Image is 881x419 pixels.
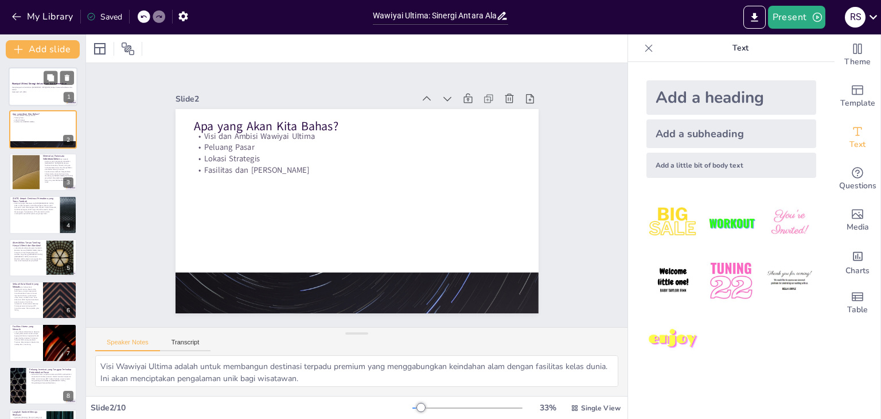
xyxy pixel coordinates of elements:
[704,254,758,308] img: 5.jpeg
[845,7,866,28] div: R S
[763,254,816,308] img: 6.jpeg
[13,410,43,417] p: Langkah Konkret Menuju Realisasi
[835,241,880,282] div: Add charts and graphs
[835,200,880,241] div: Add images, graphics, shapes or video
[6,40,80,59] button: Add slide
[768,6,825,29] button: Present
[91,402,412,413] div: Slide 2 / 10
[534,402,562,413] div: 33 %
[13,119,73,121] p: Lokasi Strategis
[186,75,425,110] div: Slide 2
[763,196,816,250] img: 3.jpeg
[29,368,73,374] p: Peluang Investasi yang Tanggap Terhadap Pertumbuhan Pasar
[646,313,700,366] img: 7.jpeg
[9,196,77,234] div: https://cdn.sendsteps.com/images/logo/sendsteps_logo_white.pnghttps://cdn.sendsteps.com/images/lo...
[646,196,700,250] img: 1.jpeg
[13,203,57,215] p: Data Kunjungan Wisatawan ke [DATE][GEOGRAPHIC_DATA]: 2022: 12,500 Domestik, 2,200 Mancanegara; 20...
[91,40,109,58] div: Layout
[646,119,816,148] div: Add a subheading
[196,148,523,193] p: Fasilitas dan [PERSON_NAME]
[839,180,876,192] span: Questions
[646,254,700,308] img: 4.jpeg
[9,67,77,106] div: https://cdn.sendsteps.com/images/logo/sendsteps_logo_white.pnghttps://cdn.sendsteps.com/images/lo...
[835,117,880,158] div: Add text boxes
[835,282,880,324] div: Add a table
[835,76,880,117] div: Add ready made slides
[658,34,823,62] p: Text
[160,339,211,351] button: Transcript
[9,281,77,319] div: https://cdn.sendsteps.com/images/logo/sendsteps_logo_white.pnghttps://cdn.sendsteps.com/images/lo...
[13,114,73,117] p: Visi dan Ambisi Wawiyai Ultima
[13,282,40,289] p: Sebuah Kota Mandiri yang Mewah
[581,404,621,413] span: Single View
[13,121,73,123] p: Fasilitas dan [PERSON_NAME]
[13,117,73,119] p: Peluang Pasar
[13,286,40,311] p: Zona Marina & Waterfront: Superyacht marina, beach clubs, butik luxury, restoran tepi pantai. Zon...
[95,339,160,351] button: Speaker Notes
[835,158,880,200] div: Get real-time input from your audience
[840,97,875,110] span: Template
[200,114,526,159] p: Visi dan Ambisi Wawiyai Ultima
[63,305,73,316] div: 6
[845,265,870,277] span: Charts
[13,241,43,247] p: Aksesibilitas Tanpa Tanding: Hanya 5 Menit dari Bandara!
[844,56,871,68] span: Theme
[845,6,866,29] button: R S
[43,158,73,183] p: Visi: Membangun destinasi terpadu premium yang menyatukan keajaiban [GEOGRAPHIC_DATA][DATE] denga...
[13,331,40,346] p: Luxury Resort & Residences: Operator merek global, desain modern-tropis. Superyacht Marina: Kapas...
[847,304,868,316] span: Table
[849,138,866,151] span: Text
[29,373,73,383] p: Kebutuhan Pasar: Lonjakan wisatawan HNWI membutuhkan akomodasi & fasilitas premium. Model Investa...
[743,6,766,29] button: Export to PowerPoint
[43,154,73,161] p: Merevolusi Pariwisata Indonesia Timur
[9,324,77,362] div: 7
[13,247,43,262] p: Lokasi Bandara: Berada tepat di sebelah Bandara Domine [PERSON_NAME]. Waktu Tempuh: ±5 menit berk...
[646,153,816,178] div: Add a little bit of body text
[12,87,74,91] p: Mengintegrasikan Keindahan [GEOGRAPHIC_DATA][DATE] dengan Kemewahan Berstandar Global.
[197,136,524,181] p: Lokasi Strategis
[13,325,40,331] p: Fasilitas Utama yang Menarik
[87,11,122,22] div: Saved
[13,197,57,203] p: [DATE] Ampat: Destinasi Primadona yang Terus Tumbuh
[9,239,77,277] div: https://cdn.sendsteps.com/images/logo/sendsteps_logo_white.pnghttps://cdn.sendsteps.com/images/lo...
[704,196,758,250] img: 2.jpeg
[12,82,67,85] strong: Wawiyai Ultima: Sinergi Antara Alam dan Kemewahan
[9,7,78,26] button: My Library
[63,348,73,359] div: 7
[63,135,73,145] div: 2
[198,125,525,170] p: Peluang Pasar
[373,7,496,24] input: Insert title
[9,367,77,405] div: 8
[9,153,77,191] div: https://cdn.sendsteps.com/images/logo/sendsteps_logo_white.pnghttps://cdn.sendsteps.com/images/lo...
[63,220,73,231] div: 4
[847,221,869,234] span: Media
[201,101,528,152] p: Apa yang Akan Kita Bahas?
[9,110,77,148] div: https://cdn.sendsteps.com/images/logo/sendsteps_logo_white.pnghttps://cdn.sendsteps.com/images/lo...
[63,177,73,188] div: 3
[64,92,74,103] div: 1
[63,263,73,273] div: 5
[13,112,73,115] p: Apa yang Akan Kita Bahas?
[12,91,74,93] p: Generated with [URL]
[121,42,135,56] span: Position
[60,71,74,84] button: Delete Slide
[44,71,57,84] button: Duplicate Slide
[835,34,880,76] div: Change the overall theme
[95,355,618,387] textarea: Visi Wawiyai Ultima adalah untuk membangun destinasi terpadu premium yang menggabungkan keindahan...
[646,80,816,115] div: Add a heading
[63,391,73,401] div: 8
